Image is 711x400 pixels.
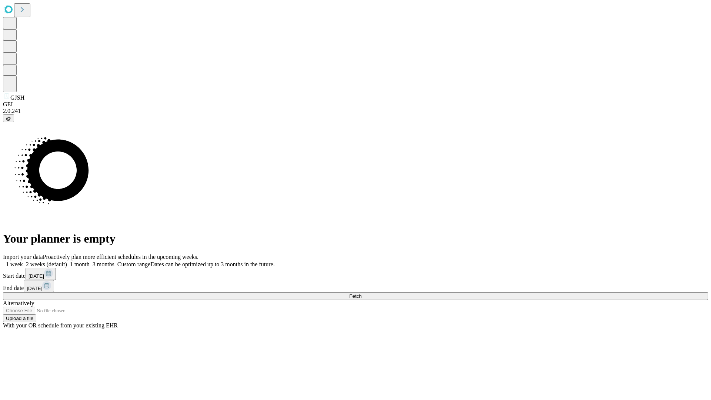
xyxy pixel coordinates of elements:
div: GEI [3,101,708,108]
div: Start date [3,268,708,280]
button: Upload a file [3,314,36,322]
span: [DATE] [27,286,42,291]
h1: Your planner is empty [3,232,708,246]
button: @ [3,114,14,122]
span: @ [6,116,11,121]
button: [DATE] [24,280,54,292]
span: Import your data [3,254,43,260]
span: GJSH [10,94,24,101]
span: Dates can be optimized up to 3 months in the future. [150,261,274,267]
div: End date [3,280,708,292]
span: Custom range [117,261,150,267]
span: Alternatively [3,300,34,306]
span: 1 month [70,261,90,267]
span: With your OR schedule from your existing EHR [3,322,118,329]
button: Fetch [3,292,708,300]
div: 2.0.241 [3,108,708,114]
span: 1 week [6,261,23,267]
span: [DATE] [29,273,44,279]
span: 2 weeks (default) [26,261,67,267]
button: [DATE] [26,268,56,280]
span: 3 months [93,261,114,267]
span: Proactively plan more efficient schedules in the upcoming weeks. [43,254,198,260]
span: Fetch [349,293,361,299]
